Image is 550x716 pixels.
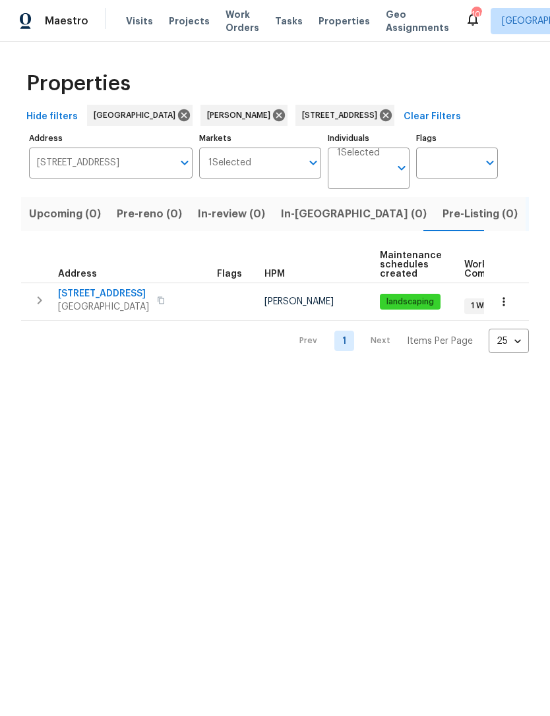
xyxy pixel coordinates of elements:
nav: Pagination Navigation [287,329,529,353]
span: landscaping [381,296,439,308]
div: [PERSON_NAME] [200,105,288,126]
button: Open [392,159,411,177]
div: 25 [489,324,529,358]
span: Properties [26,77,131,90]
span: Tasks [275,16,303,26]
label: Address [29,134,193,142]
span: Flags [217,269,242,279]
button: Open [304,153,322,172]
span: In-[GEOGRAPHIC_DATA] (0) [281,205,427,223]
label: Markets [199,134,322,142]
button: Open [175,153,194,172]
span: [PERSON_NAME] [207,109,276,122]
span: Maintenance schedules created [380,251,442,279]
span: Maestro [45,14,88,28]
button: Clear Filters [398,105,466,129]
p: Items Per Page [407,335,473,348]
div: 106 [472,8,481,21]
span: [PERSON_NAME] [264,297,334,306]
span: In-review (0) [198,205,265,223]
span: Projects [169,14,210,28]
div: [STREET_ADDRESS] [295,105,394,126]
span: Address [58,269,97,279]
a: Goto page 1 [334,331,354,351]
div: [GEOGRAPHIC_DATA] [87,105,193,126]
label: Individuals [328,134,410,142]
span: Work Orders [226,8,259,34]
span: 1 Selected [208,157,251,169]
span: Pre-reno (0) [117,205,182,223]
span: [STREET_ADDRESS] [58,287,149,300]
button: Open [481,153,499,172]
span: [STREET_ADDRESS] [302,109,382,122]
span: Work Order Completion [464,260,547,279]
span: Clear Filters [404,109,461,125]
span: Hide filters [26,109,78,125]
span: Pre-Listing (0) [443,205,518,223]
span: Visits [126,14,153,28]
span: Properties [319,14,370,28]
span: [GEOGRAPHIC_DATA] [94,109,181,122]
button: Hide filters [21,105,83,129]
span: [GEOGRAPHIC_DATA] [58,300,149,314]
label: Flags [416,134,498,142]
span: Geo Assignments [386,8,449,34]
span: Upcoming (0) [29,205,101,223]
span: 1 WIP [466,300,495,312]
span: 1 Selected [337,148,380,159]
span: HPM [264,269,285,279]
